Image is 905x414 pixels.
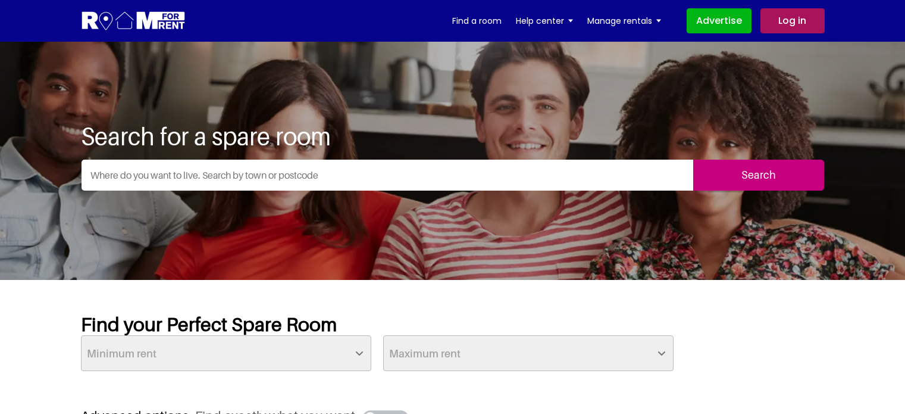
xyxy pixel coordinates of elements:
h1: Search for a spare room [81,122,825,150]
a: Advertise [687,8,751,33]
a: Help center [516,12,573,30]
img: Logo for Room for Rent, featuring a welcoming design with a house icon and modern typography [81,10,186,32]
strong: Find your Perfect Spare Room [81,313,337,335]
a: Find a room [452,12,502,30]
a: Manage rentals [587,12,661,30]
input: Search [693,160,824,191]
a: Log in [760,8,825,33]
input: Where do you want to live. Search by town or postcode [82,160,693,191]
